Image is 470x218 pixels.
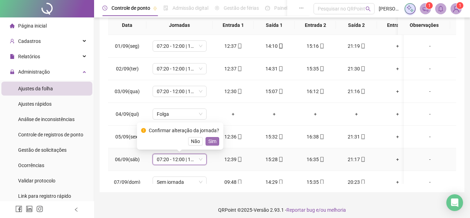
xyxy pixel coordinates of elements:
[383,65,413,73] div: +
[383,133,413,141] div: +
[286,207,346,213] span: Reportar bug e/ou melhoria
[379,5,400,13] span: [PERSON_NAME]
[274,5,301,11] span: Painel do DP
[115,43,139,49] span: 01/09(seg)
[18,69,50,75] span: Administração
[319,44,324,48] span: mobile
[218,156,248,163] div: 12:39
[146,16,213,35] th: Jornadas
[360,134,365,139] span: mobile
[456,2,463,9] sup: Atualize o seu contato no menu Meus Dados
[341,88,371,95] div: 21:16
[172,5,208,11] span: Admissão digital
[300,88,330,95] div: 16:12
[341,133,371,141] div: 21:31
[163,6,168,10] span: file-done
[74,207,79,212] span: left
[141,128,146,133] span: exclamation-circle
[383,110,413,118] div: +
[300,65,330,73] div: 15:35
[153,6,157,10] span: pushpin
[278,134,283,139] span: mobile
[36,205,43,212] span: instagram
[116,111,139,117] span: 04/09(qui)
[383,178,413,186] div: +
[319,157,324,162] span: mobile
[426,2,433,9] sup: 1
[237,180,242,185] span: mobile
[341,156,371,163] div: 21:17
[108,16,146,35] th: Data
[360,89,365,94] span: mobile
[114,179,140,185] span: 07/09(dom)
[10,23,15,28] span: home
[409,178,450,186] div: -
[259,133,289,141] div: 15:32
[115,89,140,94] span: 03/09(qua)
[360,157,365,162] span: mobile
[409,110,450,118] div: -
[383,88,413,95] div: +
[157,41,202,51] span: 07:20 - 12:00 | 13:10 - 15:50
[278,157,283,162] span: mobile
[300,178,330,186] div: 15:35
[18,86,53,91] span: Ajustes da folha
[18,163,44,168] span: Ocorrências
[360,180,365,185] span: mobile
[218,133,248,141] div: 12:36
[254,207,269,213] span: Versão
[237,44,242,48] span: mobile
[191,137,200,145] span: Não
[18,178,55,183] span: Validar protocolo
[218,42,248,50] div: 12:37
[10,54,15,59] span: file
[259,156,289,163] div: 15:28
[459,3,461,8] span: 1
[259,65,289,73] div: 14:31
[111,5,150,11] span: Controle de ponto
[18,132,83,137] span: Controle de registros de ponto
[115,157,140,162] span: 06/09(sáb)
[218,110,248,118] div: +
[237,157,242,162] span: mobile
[18,116,75,122] span: Análise de inconsistências
[18,38,41,44] span: Cadastros
[206,137,219,145] button: Sim
[208,137,216,145] span: Sim
[157,177,202,187] span: Sem jornada
[218,88,248,95] div: 12:30
[409,88,450,95] div: -
[278,44,283,48] span: mobile
[377,16,418,35] th: Entrada 3
[259,110,289,118] div: +
[360,44,365,48] span: mobile
[157,86,202,97] span: 07:20 - 12:00 | 13:10 - 15:50
[398,16,450,35] th: Observações
[360,66,365,71] span: mobile
[383,42,413,50] div: +
[409,156,450,163] div: -
[102,6,107,10] span: clock-circle
[341,65,371,73] div: 21:30
[18,101,52,107] span: Ajustes rápidos
[237,89,242,94] span: mobile
[149,127,219,134] div: Confirmar alteração da jornada?
[446,194,463,211] div: Open Intercom Messenger
[278,180,283,185] span: mobile
[295,16,336,35] th: Entrada 2
[115,134,139,140] span: 05/09(sex)
[237,134,242,139] span: mobile
[18,54,40,59] span: Relatórios
[300,156,330,163] div: 16:35
[422,6,429,12] span: notification
[116,66,139,72] span: 02/09(ter)
[300,42,330,50] div: 15:16
[278,89,283,94] span: mobile
[18,23,47,29] span: Página inicial
[215,6,219,10] span: sun
[259,178,289,186] div: 14:29
[341,110,371,118] div: +
[438,6,444,12] span: bell
[409,42,450,50] div: -
[300,110,330,118] div: +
